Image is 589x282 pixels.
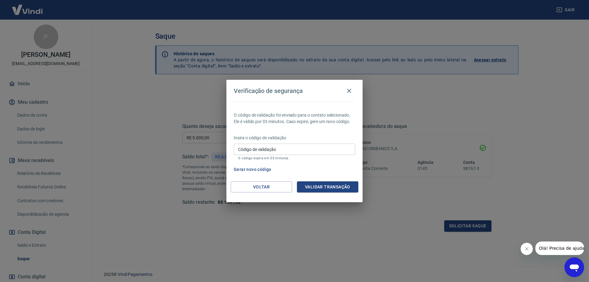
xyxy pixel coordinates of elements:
p: O código de validação foi enviado para o contato selecionado. Ele é válido por 03 minutos. Caso e... [234,112,355,125]
button: Gerar novo código [231,164,274,175]
p: O código expira em 03 minutos. [238,156,351,160]
iframe: Botão para abrir a janela de mensagens [564,257,584,277]
button: Validar transação [297,181,358,193]
iframe: Fechar mensagem [521,243,533,255]
p: Insira o código de validação [234,135,355,141]
span: Olá! Precisa de ajuda? [4,4,52,9]
button: Voltar [231,181,292,193]
h4: Verificação de segurança [234,87,303,95]
iframe: Mensagem da empresa [535,241,584,255]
